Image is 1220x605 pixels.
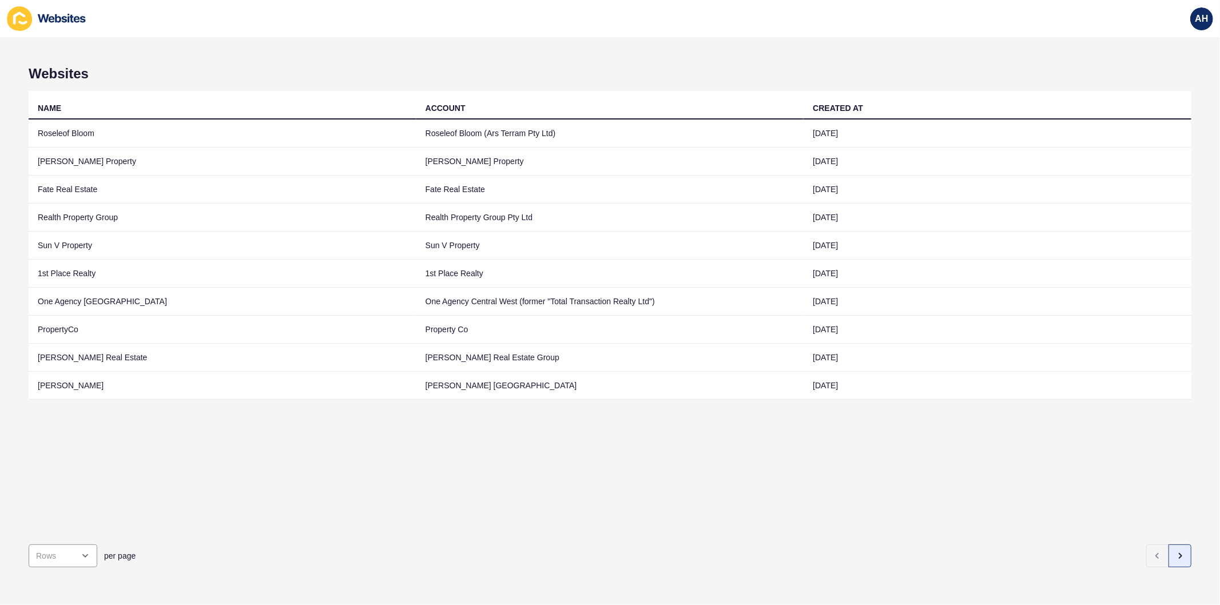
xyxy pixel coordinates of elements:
td: [DATE] [804,120,1191,148]
td: Sun V Property [29,232,416,260]
td: One Agency Central West (former "Total Transaction Realty Ltd") [416,288,804,316]
div: NAME [38,102,61,114]
td: Fate Real Estate [416,176,804,204]
td: One Agency [GEOGRAPHIC_DATA] [29,288,416,316]
td: [DATE] [804,148,1191,176]
td: [PERSON_NAME] Property [416,148,804,176]
td: Realth Property Group Pty Ltd [416,204,804,232]
td: Fate Real Estate [29,176,416,204]
td: PropertyCo [29,316,416,344]
td: [DATE] [804,204,1191,232]
div: CREATED AT [813,102,863,114]
td: [PERSON_NAME] Real Estate Group [416,344,804,372]
td: [DATE] [804,316,1191,344]
td: [DATE] [804,372,1191,400]
td: Property Co [416,316,804,344]
h1: Websites [29,66,1191,82]
td: [PERSON_NAME] [29,372,416,400]
td: 1st Place Realty [416,260,804,288]
td: Realth Property Group [29,204,416,232]
td: [DATE] [804,288,1191,316]
td: Sun V Property [416,232,804,260]
div: open menu [29,544,97,567]
td: [DATE] [804,260,1191,288]
td: [DATE] [804,176,1191,204]
span: AH [1195,13,1208,25]
span: per page [104,550,136,562]
td: [DATE] [804,232,1191,260]
td: [PERSON_NAME] [GEOGRAPHIC_DATA] [416,372,804,400]
td: [DATE] [804,344,1191,372]
td: Roseleof Bloom [29,120,416,148]
div: ACCOUNT [426,102,466,114]
td: [PERSON_NAME] Real Estate [29,344,416,372]
td: 1st Place Realty [29,260,416,288]
td: [PERSON_NAME] Property [29,148,416,176]
td: Roseleof Bloom (Ars Terram Pty Ltd) [416,120,804,148]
